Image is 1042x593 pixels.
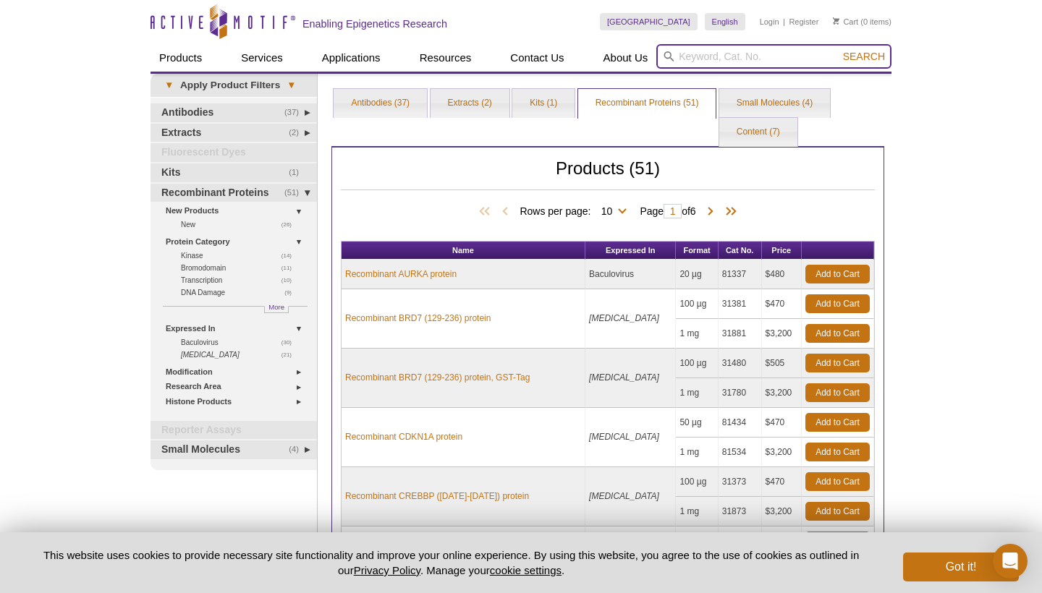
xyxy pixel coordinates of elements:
a: Recombinant AURKA protein [345,268,457,281]
a: Add to Cart [805,443,870,461]
a: Recombinant CDKN1A protein [345,430,462,443]
a: (10)Transcription [181,274,300,286]
a: (1)Kits [151,163,317,182]
td: 31480 [719,349,762,378]
th: Expressed In [585,242,676,260]
i: [MEDICAL_DATA] [181,351,240,359]
span: (10) [281,274,300,286]
a: Content (7) [719,118,797,147]
i: [MEDICAL_DATA] [589,372,659,383]
a: Kits (1) [512,89,575,118]
a: Add to Cart [805,324,870,343]
td: 1 mg [676,319,718,349]
td: 1 mg [676,438,718,467]
td: 81534 [719,438,762,467]
a: Add to Cart [805,265,870,283]
td: Baculovirus [585,260,676,289]
th: Format [676,242,718,260]
a: More [264,306,289,313]
a: Add to Cart [805,354,870,372]
button: Got it! [903,553,1019,581]
td: 100 µg [676,289,718,319]
span: (14) [281,249,300,262]
span: (11) [281,262,300,274]
h2: Enabling Epigenetics Research [302,17,447,30]
th: Price [762,242,802,260]
span: (37) [284,103,307,122]
a: Protein Category [166,234,308,249]
a: Products [151,44,211,72]
a: About Us [595,44,657,72]
span: First Page [476,205,498,219]
a: Expressed In [166,321,308,336]
span: Previous Page [498,205,512,219]
td: $470 [762,289,802,319]
span: Last Page [718,205,740,219]
span: (1) [289,163,307,182]
span: (21) [281,349,300,361]
a: Antibodies (37) [334,89,427,118]
a: [GEOGRAPHIC_DATA] [600,13,698,30]
td: 31381 [719,289,762,319]
a: New Products [166,203,308,218]
a: English [705,13,745,30]
td: 20 µg [676,260,718,289]
a: (37)Antibodies [151,103,317,122]
img: Your Cart [833,17,839,25]
a: Recombinant BRD7 (129-236) protein, GST-Tag [345,371,530,384]
td: 50 µg [676,408,718,438]
i: [MEDICAL_DATA] [589,432,659,442]
button: cookie settings [490,564,562,576]
td: $3,200 [762,497,802,526]
a: (30)Baculovirus [181,336,300,349]
a: Add to Cart [805,294,870,313]
a: Privacy Policy [354,564,420,576]
a: Recombinant BRD7 (129-236) protein [345,312,491,325]
th: Name [342,242,585,260]
a: Applications [313,44,389,72]
td: $3,200 [762,378,802,408]
td: 31873 [719,497,762,526]
a: Add to Cart [805,502,870,521]
td: $505 [762,349,802,378]
span: ▾ [158,79,180,92]
a: Login [760,17,779,27]
a: Add to Cart [805,413,870,432]
a: Small Molecules (4) [719,89,830,118]
a: Add to Cart [805,532,870,550]
a: Add to Cart [805,383,870,402]
span: More [268,301,284,313]
i: [MEDICAL_DATA] [589,491,659,501]
li: (0 items) [833,13,891,30]
a: (9)DNA Damage [181,286,300,299]
i: [MEDICAL_DATA] [589,313,659,323]
a: Fluorescent Dyes [151,143,317,162]
td: $470 [762,408,802,438]
a: Extracts (2) [431,89,509,118]
a: (11)Bromodomain [181,262,300,274]
td: 20 µg [676,526,718,556]
a: Add to Cart [805,472,870,491]
a: Recombinant CREBBP ([DATE]-[DATE]) protein [345,490,529,503]
td: 31881 [719,319,762,349]
span: (2) [289,124,307,142]
td: 31373 [719,467,762,497]
td: $3,200 [762,438,802,467]
li: | [783,13,785,30]
a: Research Area [166,379,308,394]
span: (4) [289,440,307,459]
a: Contact Us [501,44,572,72]
td: 31780 [719,378,762,408]
div: Open Intercom Messenger [993,544,1028,579]
a: (21) [MEDICAL_DATA] [181,349,300,361]
span: (9) [284,286,300,299]
td: 100 µg [676,467,718,497]
th: Cat No. [719,242,762,260]
td: $3,200 [762,319,802,349]
input: Keyword, Cat. No. [656,44,891,69]
a: (26)New [181,218,300,231]
span: (26) [281,218,300,231]
a: (2)Extracts [151,124,317,142]
a: Recombinant Proteins (51) [578,89,716,118]
a: Modification [166,364,308,380]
